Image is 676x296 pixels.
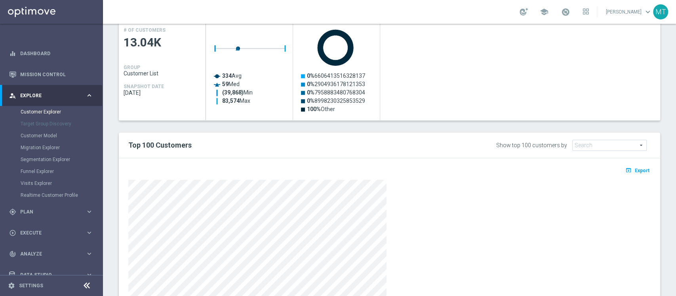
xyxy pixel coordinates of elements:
a: Visits Explorer [21,180,82,186]
text: Max [222,98,250,104]
div: Segmentation Explorer [21,154,102,165]
i: keyboard_arrow_right [86,92,93,99]
span: Execute [20,231,86,235]
i: keyboard_arrow_right [86,229,93,236]
a: [PERSON_NAME]keyboard_arrow_down [605,6,653,18]
h2: Top 100 Customers [128,140,428,150]
button: open_in_browser Export [624,165,651,175]
a: Mission Control [20,64,93,85]
a: Segmentation Explorer [21,156,82,163]
text: Other [307,106,335,112]
div: Migration Explorer [21,142,102,154]
span: keyboard_arrow_down [644,8,652,16]
button: person_search Explore keyboard_arrow_right [9,92,93,99]
div: Visits Explorer [21,177,102,189]
button: Mission Control [9,71,93,78]
button: track_changes Analyze keyboard_arrow_right [9,251,93,257]
tspan: 0% [307,81,314,87]
text: 6606413516328137 [307,73,365,79]
i: person_search [9,92,16,99]
i: settings [8,282,15,289]
i: keyboard_arrow_right [86,250,93,258]
i: keyboard_arrow_right [86,208,93,215]
div: Data Studio [9,271,86,279]
i: equalizer [9,50,16,57]
span: Data Studio [20,273,86,277]
span: Customer List [124,70,201,77]
i: play_circle_outline [9,229,16,236]
i: track_changes [9,250,16,258]
div: Realtime Customer Profile [21,189,102,201]
div: Dashboard [9,43,93,64]
span: Explore [20,93,86,98]
button: play_circle_outline Execute keyboard_arrow_right [9,230,93,236]
tspan: (39,868) [222,89,244,96]
tspan: 100% [307,106,321,112]
a: Customer Model [21,133,82,139]
span: Analyze [20,252,86,256]
span: Plan [20,210,86,214]
tspan: 0% [307,89,314,96]
span: school [540,8,548,16]
div: Analyze [9,250,86,258]
div: Customer Model [21,130,102,142]
a: Dashboard [20,43,93,64]
button: equalizer Dashboard [9,50,93,57]
tspan: 334 [222,73,232,79]
div: Mission Control [9,64,93,85]
div: Plan [9,208,86,215]
h4: GROUP [124,65,140,70]
text: Min [222,89,253,96]
div: Funnel Explorer [21,165,102,177]
div: Explore [9,92,86,99]
div: MT [653,4,668,19]
span: 2025-09-02 [124,90,201,96]
h4: SNAPSHOT DATE [124,84,164,89]
a: Settings [19,283,43,288]
div: Customer Explorer [21,106,102,118]
tspan: 0% [307,98,314,104]
div: Press SPACE to select this row. [206,23,380,120]
text: 2904936178121353 [307,81,365,87]
span: Export [635,168,649,173]
text: 8998230325853529 [307,98,365,104]
text: Avg [222,73,242,79]
div: Target Group Discovery [21,118,102,130]
h4: # OF CUSTOMERS [124,27,166,33]
span: 13.04K [124,35,201,50]
text: 7958883480768304 [307,89,365,96]
text: Med [222,81,240,87]
a: Migration Explorer [21,144,82,151]
button: Data Studio keyboard_arrow_right [9,272,93,278]
a: Funnel Explorer [21,168,82,175]
a: Customer Explorer [21,109,82,115]
div: Show top 100 customers by [496,142,567,149]
tspan: 83,574 [222,98,240,104]
i: open_in_browser [625,167,634,173]
div: Execute [9,229,86,236]
tspan: 0% [307,73,314,79]
a: Realtime Customer Profile [21,192,82,198]
i: gps_fixed [9,208,16,215]
tspan: 59 [222,81,229,87]
button: gps_fixed Plan keyboard_arrow_right [9,209,93,215]
div: Press SPACE to select this row. [119,23,206,120]
i: keyboard_arrow_right [86,271,93,279]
